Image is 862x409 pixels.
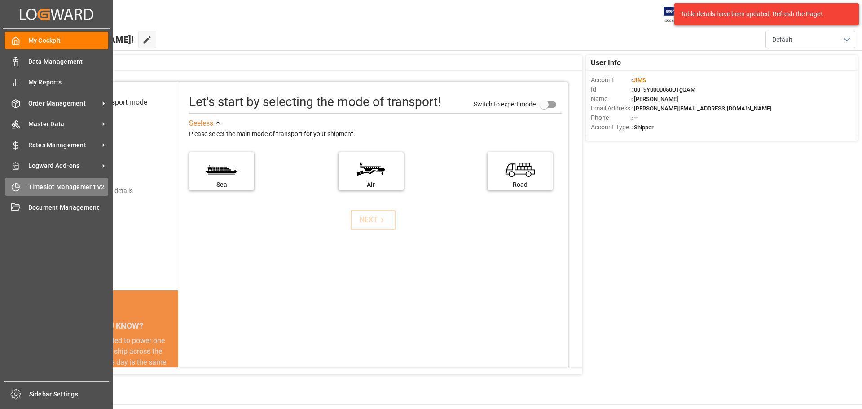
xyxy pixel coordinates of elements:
div: The energy needed to power one large container ship across the ocean in a single day is the same ... [59,335,167,400]
span: Phone [591,113,631,123]
div: Road [492,180,548,189]
span: Data Management [28,57,109,66]
a: My Cockpit [5,32,108,49]
span: My Cockpit [28,36,109,45]
span: Timeslot Management V2 [28,182,109,192]
span: My Reports [28,78,109,87]
span: Switch to expert mode [474,100,536,107]
div: See less [189,118,213,129]
span: Hello [PERSON_NAME]! [37,31,134,48]
span: Email Address [591,104,631,113]
span: Account Type [591,123,631,132]
a: Timeslot Management V2 [5,178,108,195]
span: JIMS [633,77,646,84]
span: : [PERSON_NAME][EMAIL_ADDRESS][DOMAIN_NAME] [631,105,772,112]
button: NEXT [351,210,396,230]
div: NEXT [360,215,387,225]
a: Document Management [5,199,108,216]
span: Account [591,75,631,85]
span: Document Management [28,203,109,212]
button: open menu [765,31,855,48]
span: Logward Add-ons [28,161,99,171]
div: Let's start by selecting the mode of transport! [189,92,441,111]
span: : [631,77,646,84]
span: : 0019Y0000050OTgQAM [631,86,695,93]
div: Table details have been updated. Refresh the Page!. [681,9,846,19]
div: DID YOU KNOW? [48,317,178,335]
div: Please select the main mode of transport for your shipment. [189,129,562,140]
span: Name [591,94,631,104]
span: Rates Management [28,141,99,150]
span: : [PERSON_NAME] [631,96,678,102]
span: Sidebar Settings [29,390,110,399]
span: Id [591,85,631,94]
span: Default [772,35,792,44]
span: Master Data [28,119,99,129]
span: : — [631,114,638,121]
img: Exertis%20JAM%20-%20Email%20Logo.jpg_1722504956.jpg [664,7,695,22]
span: User Info [591,57,621,68]
span: : Shipper [631,124,654,131]
a: Data Management [5,53,108,70]
span: Order Management [28,99,99,108]
div: Sea [194,180,250,189]
div: Air [343,180,399,189]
